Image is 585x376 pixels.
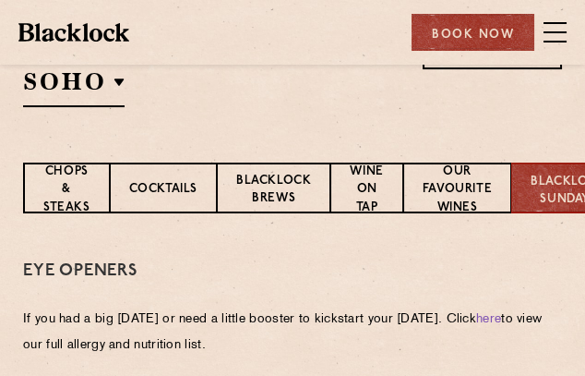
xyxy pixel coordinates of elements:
[476,313,501,325] a: here
[236,172,311,210] p: Blacklock Brews
[23,66,125,107] h2: SOHO
[412,14,534,51] div: Book Now
[18,23,129,42] img: BL_Textured_Logo-footer-cropped.svg
[23,307,562,358] p: If you had a big [DATE] or need a little booster to kickstart your [DATE]. Click to view our full...
[23,260,562,284] h3: Eye openers
[423,163,492,219] p: Our favourite wines
[350,163,383,219] p: Wine on Tap
[43,163,90,219] p: Chops & Steaks
[129,180,197,200] p: Cocktails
